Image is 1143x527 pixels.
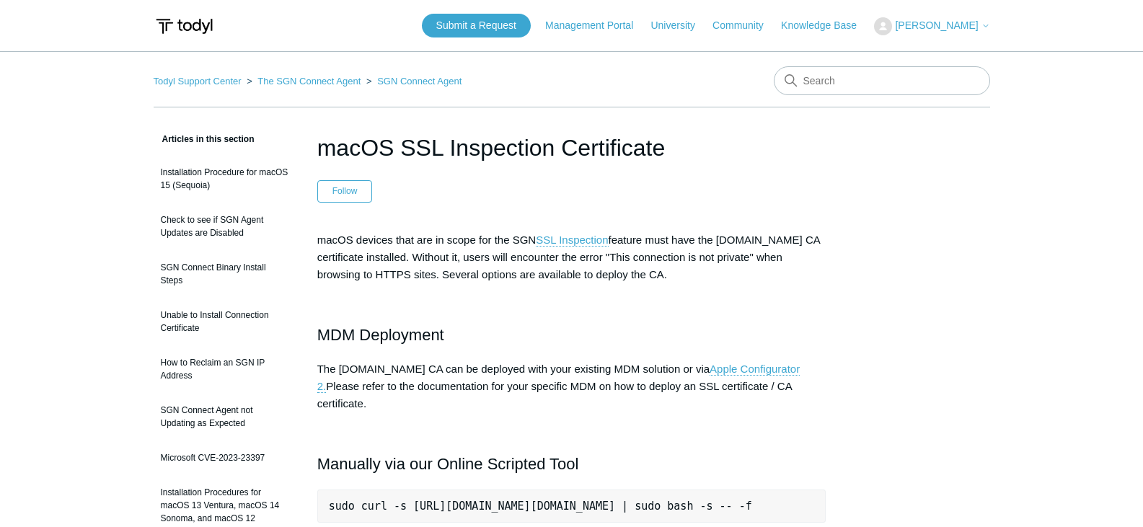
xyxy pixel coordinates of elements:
[154,349,296,389] a: How to Reclaim an SGN IP Address
[545,18,648,33] a: Management Portal
[317,180,373,202] button: Follow Article
[895,19,978,31] span: [PERSON_NAME]
[154,444,296,471] a: Microsoft CVE-2023-23397
[317,451,826,477] h2: Manually via our Online Scripted Tool
[536,234,608,247] a: SSL Inspection
[874,17,989,35] button: [PERSON_NAME]
[712,18,778,33] a: Community
[154,301,296,342] a: Unable to Install Connection Certificate
[154,159,296,199] a: Installation Procedure for macOS 15 (Sequoia)
[363,76,462,87] li: SGN Connect Agent
[154,254,296,294] a: SGN Connect Binary Install Steps
[781,18,871,33] a: Knowledge Base
[317,231,826,283] p: macOS devices that are in scope for the SGN feature must have the [DOMAIN_NAME] CA certificate in...
[154,397,296,437] a: SGN Connect Agent not Updating as Expected
[154,206,296,247] a: Check to see if SGN Agent Updates are Disabled
[154,76,242,87] a: Todyl Support Center
[154,134,255,144] span: Articles in this section
[377,76,462,87] a: SGN Connect Agent
[317,363,800,393] a: Apple Configurator 2.
[154,76,244,87] li: Todyl Support Center
[774,66,990,95] input: Search
[317,490,826,523] pre: sudo curl -s [URL][DOMAIN_NAME][DOMAIN_NAME] | sudo bash -s -- -f
[317,130,826,165] h1: macOS SSL Inspection Certificate
[650,18,709,33] a: University
[154,13,215,40] img: Todyl Support Center Help Center home page
[257,76,361,87] a: The SGN Connect Agent
[317,322,826,347] h2: MDM Deployment
[317,360,826,412] p: The [DOMAIN_NAME] CA can be deployed with your existing MDM solution or via Please refer to the d...
[244,76,363,87] li: The SGN Connect Agent
[422,14,531,37] a: Submit a Request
